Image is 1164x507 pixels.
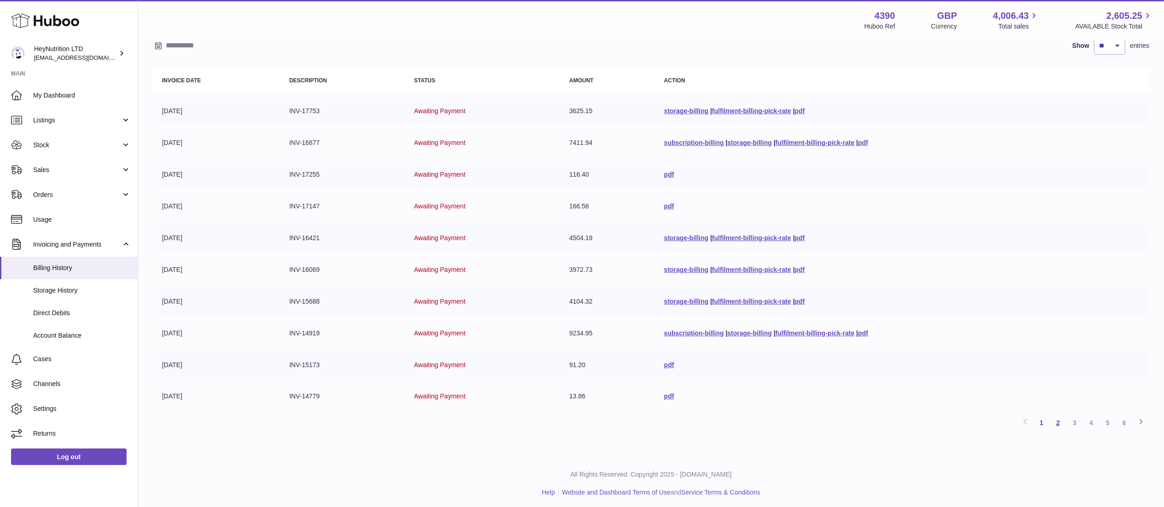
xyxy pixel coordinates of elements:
[280,129,405,156] td: INV-16877
[1083,415,1100,431] a: 4
[664,171,674,178] a: pdf
[153,129,280,156] td: [DATE]
[33,91,131,100] span: My Dashboard
[280,98,405,125] td: INV-17753
[664,107,708,115] a: storage-billing
[1075,22,1153,31] span: AVAILABLE Stock Total
[857,329,858,337] span: |
[795,266,805,273] a: pdf
[1072,41,1089,50] label: Show
[795,298,805,305] a: pdf
[664,202,674,210] a: pdf
[414,202,466,210] span: Awaiting Payment
[664,392,674,400] a: pdf
[681,489,760,496] a: Service Terms & Conditions
[153,320,280,347] td: [DATE]
[280,383,405,410] td: INV-14779
[993,10,1040,31] a: 4,006.43 Total sales
[664,266,708,273] a: storage-billing
[11,46,25,60] img: internalAdmin-4390@internal.huboo.com
[664,298,708,305] a: storage-billing
[33,141,121,150] span: Stock
[559,488,760,497] li: and
[33,190,121,199] span: Orders
[290,77,327,84] strong: Description
[33,380,131,388] span: Channels
[562,489,671,496] a: Website and Dashboard Terms of Use
[858,139,868,146] a: pdf
[33,240,121,249] span: Invoicing and Payments
[560,98,655,125] td: 3625.15
[153,351,280,379] td: [DATE]
[726,329,728,337] span: |
[776,329,855,337] a: fulfilment-billing-pick-rate
[710,234,712,242] span: |
[560,161,655,188] td: 116.40
[414,361,466,369] span: Awaiting Payment
[11,449,127,465] a: Log out
[153,98,280,125] td: [DATE]
[864,22,895,31] div: Huboo Ref
[993,10,1029,22] span: 4,006.43
[33,429,131,438] span: Returns
[998,22,1039,31] span: Total sales
[710,298,712,305] span: |
[280,351,405,379] td: INV-15173
[710,266,712,273] span: |
[726,139,728,146] span: |
[793,298,795,305] span: |
[712,266,791,273] a: fulfilment-billing-pick-rate
[414,77,435,84] strong: Status
[569,77,594,84] strong: Amount
[1066,415,1083,431] a: 3
[153,161,280,188] td: [DATE]
[414,266,466,273] span: Awaiting Payment
[1130,41,1149,50] span: entries
[560,320,655,347] td: 9234.95
[793,107,795,115] span: |
[33,331,131,340] span: Account Balance
[1116,415,1133,431] a: 6
[1100,415,1116,431] a: 5
[33,215,131,224] span: Usage
[33,355,131,363] span: Cases
[414,171,466,178] span: Awaiting Payment
[560,129,655,156] td: 7411.94
[33,309,131,317] span: Direct Debits
[712,234,791,242] a: fulfilment-billing-pick-rate
[776,139,855,146] a: fulfilment-billing-pick-rate
[162,77,201,84] strong: Invoice Date
[560,288,655,315] td: 4104.32
[931,22,957,31] div: Currency
[280,256,405,283] td: INV-16069
[712,107,791,115] a: fulfilment-billing-pick-rate
[710,107,712,115] span: |
[728,139,772,146] a: storage-billing
[1050,415,1066,431] a: 2
[793,234,795,242] span: |
[145,470,1157,479] p: All Rights Reserved. Copyright 2025 - [DOMAIN_NAME]
[560,256,655,283] td: 3972.73
[280,320,405,347] td: INV-14919
[414,329,466,337] span: Awaiting Payment
[153,225,280,252] td: [DATE]
[153,193,280,220] td: [DATE]
[664,139,724,146] a: subscription-billing
[858,329,868,337] a: pdf
[664,77,685,84] strong: Action
[857,139,858,146] span: |
[280,161,405,188] td: INV-17255
[280,225,405,252] td: INV-16421
[874,10,895,22] strong: 4390
[795,234,805,242] a: pdf
[712,298,791,305] a: fulfilment-billing-pick-rate
[774,329,776,337] span: |
[664,361,674,369] a: pdf
[280,193,405,220] td: INV-17147
[774,139,776,146] span: |
[153,288,280,315] td: [DATE]
[153,256,280,283] td: [DATE]
[33,404,131,413] span: Settings
[414,234,466,242] span: Awaiting Payment
[34,54,135,61] span: [EMAIL_ADDRESS][DOMAIN_NAME]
